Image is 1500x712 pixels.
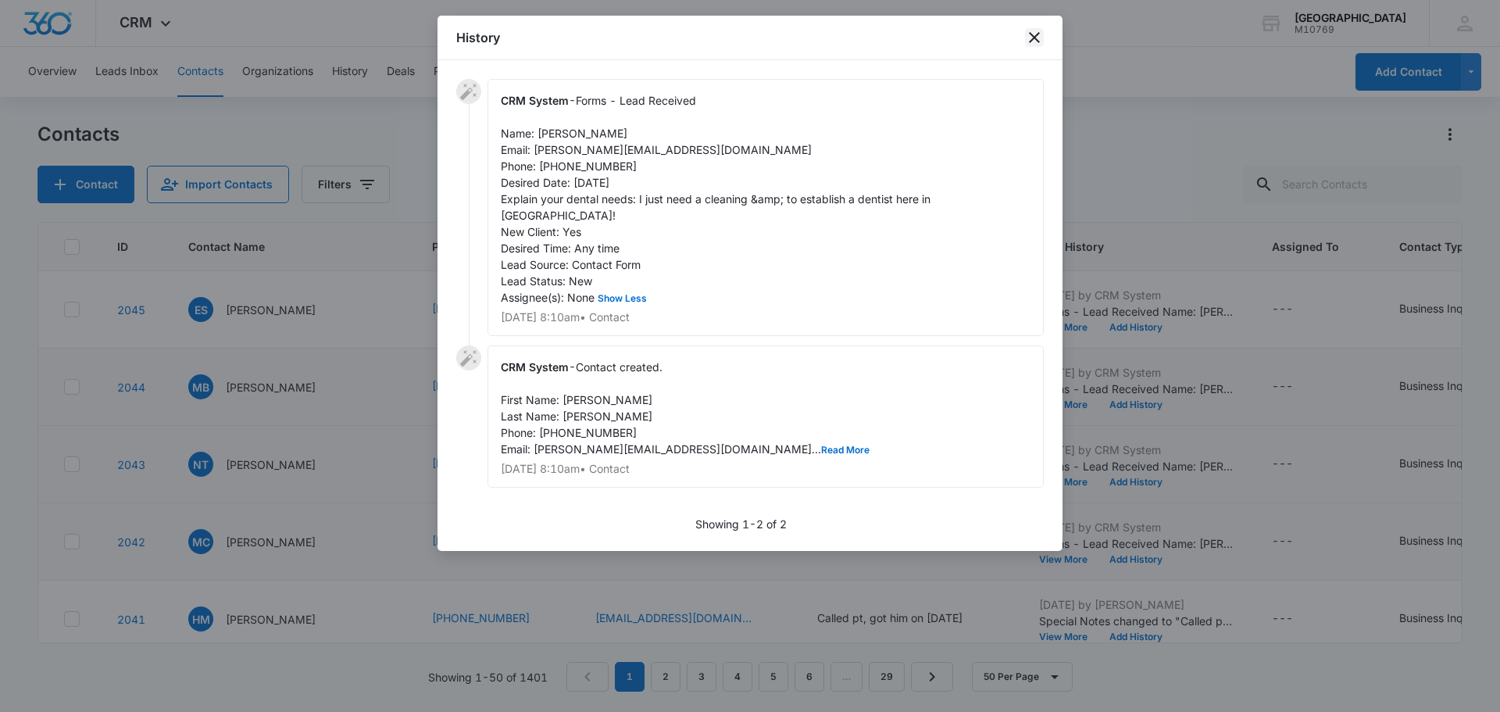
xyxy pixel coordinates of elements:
[501,360,569,374] span: CRM System
[501,463,1030,474] p: [DATE] 8:10am • Contact
[487,79,1044,336] div: -
[695,516,787,532] p: Showing 1-2 of 2
[821,445,870,455] button: Read More
[487,345,1044,488] div: -
[1025,28,1044,47] button: close
[501,94,934,304] span: Forms - Lead Received Name: [PERSON_NAME] Email: [PERSON_NAME][EMAIL_ADDRESS][DOMAIN_NAME] Phone:...
[595,294,650,303] button: Show Less
[501,312,1030,323] p: [DATE] 8:10am • Contact
[456,28,500,47] h1: History
[501,94,569,107] span: CRM System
